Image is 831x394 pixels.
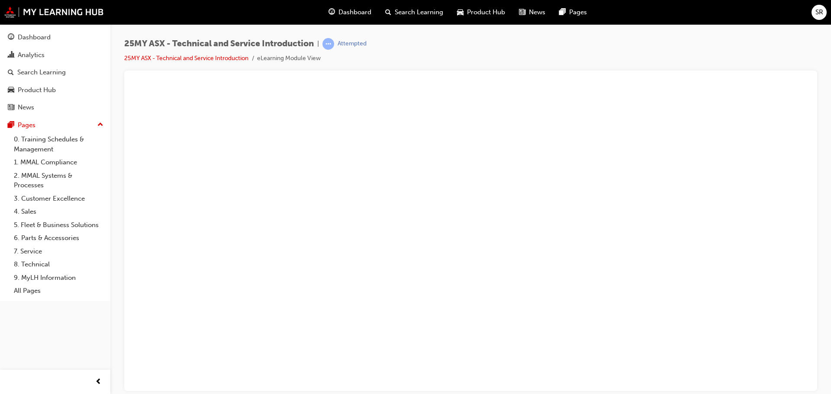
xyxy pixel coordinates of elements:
div: News [18,103,34,112]
span: pages-icon [8,122,14,129]
span: Product Hub [467,7,505,17]
a: 1. MMAL Compliance [10,156,107,169]
span: Search Learning [395,7,443,17]
a: 2. MMAL Systems & Processes [10,169,107,192]
a: news-iconNews [512,3,552,21]
span: News [529,7,545,17]
span: car-icon [457,7,464,18]
div: Search Learning [17,67,66,77]
a: guage-iconDashboard [322,3,378,21]
a: 3. Customer Excellence [10,192,107,205]
a: 25MY ASX - Technical and Service Introduction [124,54,248,62]
span: car-icon [8,86,14,94]
img: mmal [4,6,104,18]
a: News [3,99,107,115]
a: search-iconSearch Learning [378,3,450,21]
div: Analytics [18,50,45,60]
span: Dashboard [338,7,371,17]
span: chart-icon [8,51,14,59]
button: SR [812,5,827,20]
span: guage-icon [329,7,335,18]
div: Pages [18,120,35,130]
a: pages-iconPages [552,3,594,21]
span: prev-icon [95,377,102,388]
div: Dashboard [18,32,51,42]
a: Product Hub [3,82,107,98]
a: 6. Parts & Accessories [10,231,107,245]
span: learningRecordVerb_ATTEMPT-icon [322,38,334,50]
a: Analytics [3,47,107,63]
a: 9. MyLH Information [10,271,107,285]
a: 0. Training Schedules & Management [10,133,107,156]
a: 7. Service [10,245,107,258]
a: Search Learning [3,64,107,80]
span: pages-icon [559,7,566,18]
span: | [317,39,319,49]
span: Pages [569,7,587,17]
button: Pages [3,117,107,133]
span: up-icon [97,119,103,131]
span: search-icon [385,7,391,18]
a: Dashboard [3,29,107,45]
span: search-icon [8,69,14,77]
span: guage-icon [8,34,14,42]
a: car-iconProduct Hub [450,3,512,21]
a: 8. Technical [10,258,107,271]
a: All Pages [10,284,107,298]
div: Attempted [338,40,367,48]
span: SR [815,7,823,17]
a: 4. Sales [10,205,107,218]
span: news-icon [519,7,525,18]
button: DashboardAnalyticsSearch LearningProduct HubNews [3,28,107,117]
li: eLearning Module View [257,54,321,64]
span: 25MY ASX - Technical and Service Introduction [124,39,314,49]
div: Product Hub [18,85,56,95]
span: news-icon [8,104,14,112]
a: 5. Fleet & Business Solutions [10,218,107,232]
